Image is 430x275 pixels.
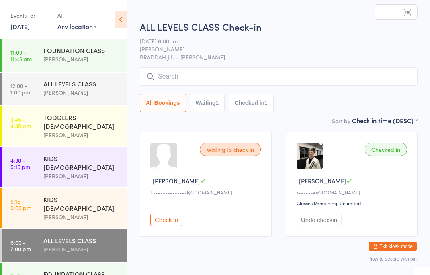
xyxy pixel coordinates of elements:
button: how to secure with pin [369,256,417,262]
a: 11:00 -11:45 amFOUNDATION CLASS[PERSON_NAME] [2,39,127,72]
button: All Bookings [140,94,186,112]
time: 4:30 - 5:15 pm [10,157,30,170]
div: TODDLERS [DEMOGRAPHIC_DATA] [43,113,120,130]
h2: ALL LEVELS CLASS Check-in [140,20,418,33]
time: 3:45 - 4:30 pm [10,116,31,129]
div: 1 [264,100,268,106]
div: [PERSON_NAME] [43,171,120,181]
button: Checked in1 [229,94,274,112]
button: Exit kiosk mode [369,242,417,251]
div: Checked in [365,143,407,156]
div: [PERSON_NAME] [43,130,120,139]
span: [PERSON_NAME] [299,177,346,185]
div: [PERSON_NAME] [43,245,120,254]
div: Any location [57,22,97,31]
div: Events for [10,9,49,22]
div: At [57,9,97,22]
div: FOUNDATION CLASS [43,46,120,55]
span: [PERSON_NAME] [153,177,200,185]
div: KIDS [DEMOGRAPHIC_DATA] [43,154,120,171]
time: 5:15 - 6:00 pm [10,198,31,211]
a: 4:30 -5:15 pmKIDS [DEMOGRAPHIC_DATA][PERSON_NAME] [2,147,127,187]
span: [DATE] 6:00pm [140,37,405,45]
div: T•••••••••••••• [150,189,263,196]
time: 12:00 - 1:00 pm [10,82,30,95]
button: Waiting1 [190,94,225,112]
a: 3:45 -4:30 pmTODDLERS [DEMOGRAPHIC_DATA][PERSON_NAME] [2,106,127,146]
img: image1718348402.png [297,143,323,169]
button: Undo checkin [297,214,342,226]
button: Check in [150,214,182,226]
div: s•••••• [297,189,409,196]
div: KIDS [DEMOGRAPHIC_DATA] [43,195,120,212]
div: [PERSON_NAME] [43,55,120,64]
label: Sort by [332,117,350,125]
time: 11:00 - 11:45 am [10,49,32,62]
div: Classes Remaining: Unlimited [297,200,409,206]
a: 6:00 -7:00 pmALL LEVELS CLASS[PERSON_NAME] [2,229,127,262]
input: Search [140,67,418,86]
a: [DATE] [10,22,30,31]
div: Waiting to check in [200,143,261,156]
a: 5:15 -6:00 pmKIDS [DEMOGRAPHIC_DATA][PERSON_NAME] [2,188,127,228]
div: [PERSON_NAME] [43,212,120,222]
div: [PERSON_NAME] [43,88,120,97]
div: ALL LEVELS CLASS [43,79,120,88]
span: [PERSON_NAME] [140,45,405,53]
div: ALL LEVELS CLASS [43,236,120,245]
div: 1 [216,100,219,106]
a: 12:00 -1:00 pmALL LEVELS CLASS[PERSON_NAME] [2,73,127,105]
time: 6:00 - 7:00 pm [10,239,31,252]
div: Check in time (DESC) [352,116,418,125]
span: BRADDAH JIU - [PERSON_NAME] [140,53,418,61]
